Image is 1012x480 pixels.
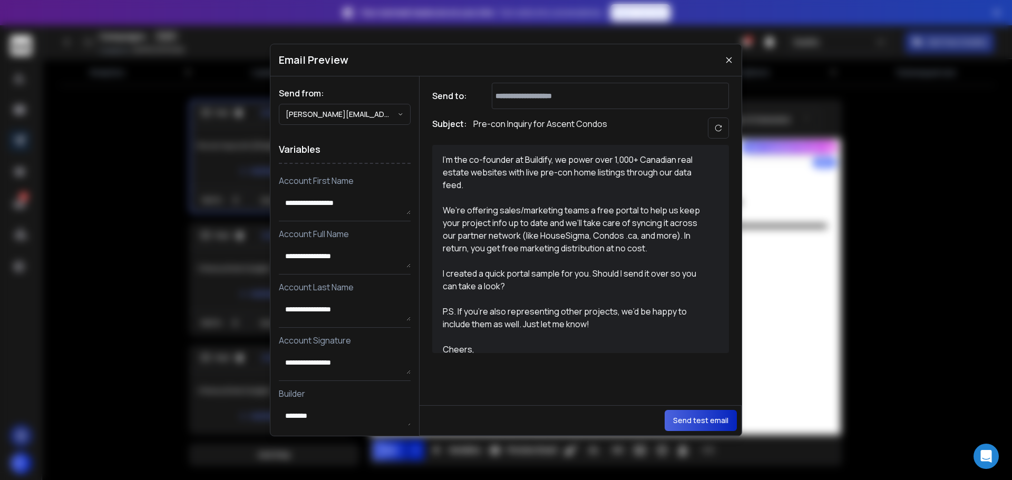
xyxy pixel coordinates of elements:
[279,228,411,240] p: Account Full Name
[279,135,411,164] h1: Variables
[279,387,411,400] p: Builder
[279,53,348,67] h1: Email Preview
[443,267,706,292] div: I created a quick portal sample for you. Should I send it over so you can take a look?
[974,444,999,469] div: Open Intercom Messenger
[443,305,706,330] div: P.S. If you're also representing other projects, we’d be happy to include them as well. Just let ...
[443,343,706,356] div: Cheers,
[432,90,474,102] h1: Send to:
[279,334,411,347] p: Account Signature
[443,153,706,191] div: I’m the co-founder at Buildify, we power over 1,000+ Canadian real estate websites with live pre-...
[286,109,397,120] p: [PERSON_NAME][EMAIL_ADDRESS][DOMAIN_NAME]
[665,410,737,431] button: Send test email
[279,281,411,293] p: Account Last Name
[279,174,411,187] p: Account First Name
[443,204,706,254] div: We’re offering sales/marketing teams a free portal to help us keep your project info up to date a...
[473,117,607,139] p: Pre-con Inquiry for Ascent Condos
[279,87,411,100] h1: Send from:
[432,117,467,139] h1: Subject:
